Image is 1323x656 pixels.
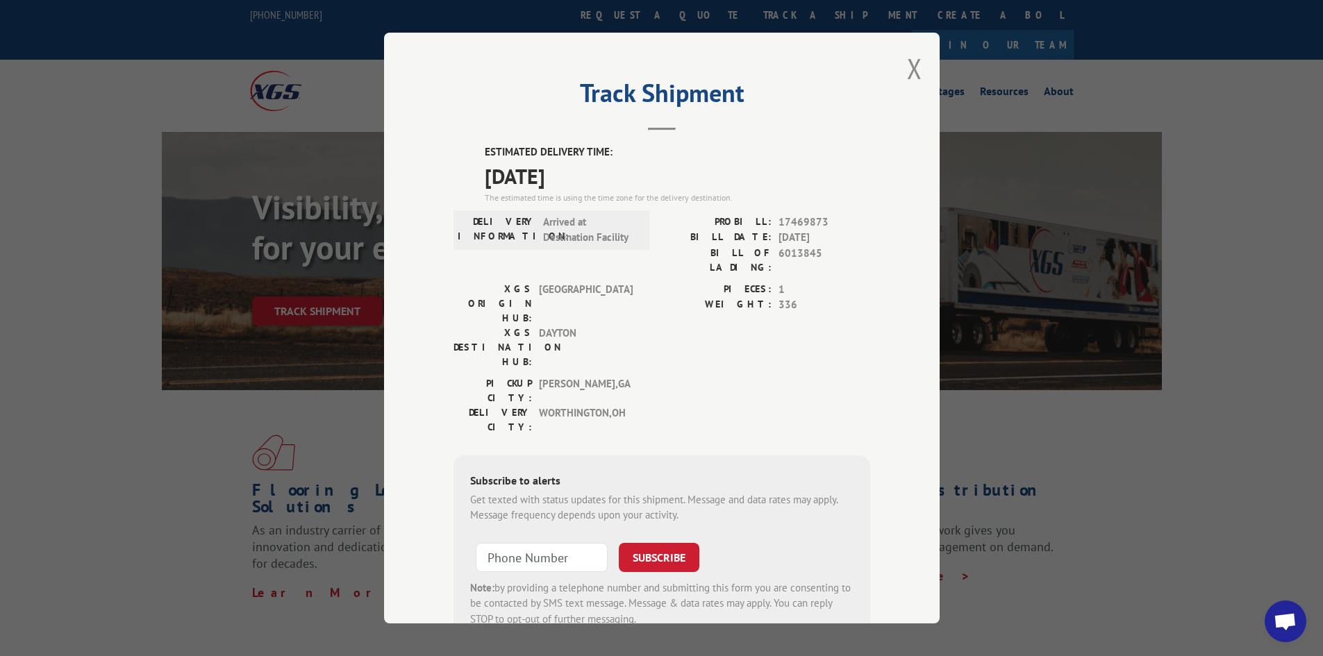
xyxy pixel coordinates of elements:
[543,215,637,246] span: Arrived at Destination Facility
[619,543,699,572] button: SUBSCRIBE
[485,144,870,160] label: ESTIMATED DELIVERY TIME:
[539,282,633,326] span: [GEOGRAPHIC_DATA]
[779,246,870,275] span: 6013845
[1265,600,1306,642] div: Open chat
[454,376,532,405] label: PICKUP CITY:
[470,580,854,628] div: by providing a telephone number and submitting this form you are consenting to be contacted by SM...
[662,297,772,313] label: WEIGHT:
[539,326,633,369] span: DAYTON
[454,83,870,110] h2: Track Shipment
[470,581,494,594] strong: Note:
[470,472,854,492] div: Subscribe to alerts
[907,50,922,87] button: Close modal
[662,215,772,230] label: PROBILL:
[470,492,854,523] div: Get texted with status updates for this shipment. Message and data rates may apply. Message frequ...
[779,282,870,298] span: 1
[539,376,633,405] span: [PERSON_NAME] , GA
[485,160,870,192] span: [DATE]
[485,192,870,204] div: The estimated time is using the time zone for the delivery destination.
[454,282,532,326] label: XGS ORIGIN HUB:
[454,405,532,435] label: DELIVERY CITY:
[662,282,772,298] label: PIECES:
[662,246,772,275] label: BILL OF LADING:
[779,297,870,313] span: 336
[454,326,532,369] label: XGS DESTINATION HUB:
[458,215,536,246] label: DELIVERY INFORMATION:
[476,543,608,572] input: Phone Number
[539,405,633,435] span: WORTHINGTON , OH
[779,215,870,230] span: 17469873
[779,230,870,246] span: [DATE]
[662,230,772,246] label: BILL DATE:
